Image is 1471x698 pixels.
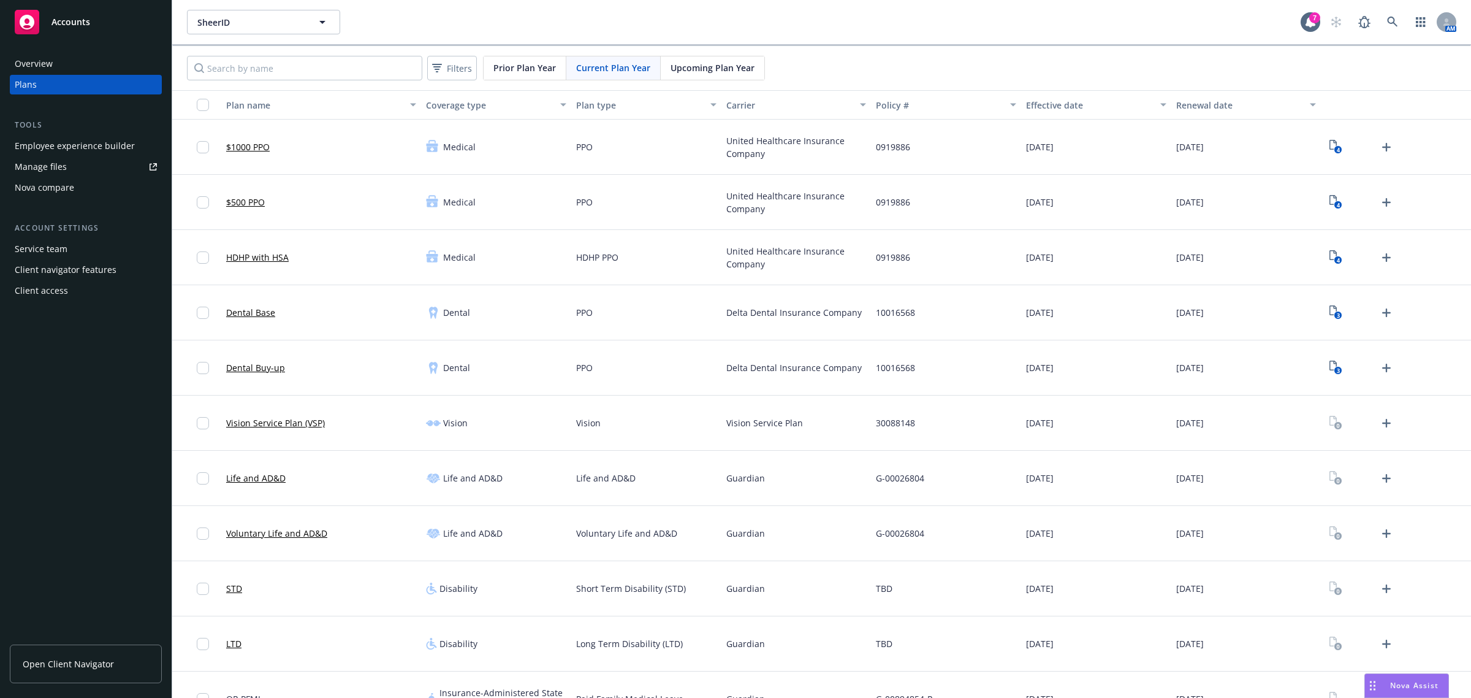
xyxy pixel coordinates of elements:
[226,527,327,540] a: Voluntary Life and AD&D
[1326,469,1345,488] a: View Plan Documents
[226,582,242,595] a: STD
[1026,637,1054,650] span: [DATE]
[197,417,209,429] input: Toggle Row Selected
[15,157,67,177] div: Manage files
[1176,637,1204,650] span: [DATE]
[1377,193,1396,212] a: Upload Plan Documents
[15,54,53,74] div: Overview
[226,472,286,485] a: Life and AD&D
[876,637,892,650] span: TBD
[1377,469,1396,488] a: Upload Plan Documents
[726,99,853,112] div: Carrier
[576,99,703,112] div: Plan type
[1380,10,1405,34] a: Search
[197,196,209,209] input: Toggle Row Selected
[15,239,67,259] div: Service team
[443,306,470,319] span: Dental
[1026,472,1054,485] span: [DATE]
[1364,673,1449,698] button: Nova Assist
[15,136,135,156] div: Employee experience builder
[443,361,470,374] span: Dental
[197,141,209,153] input: Toggle Row Selected
[1326,137,1345,157] a: View Plan Documents
[1026,99,1153,112] div: Effective date
[1377,303,1396,323] a: Upload Plan Documents
[576,196,593,209] span: PPO
[1326,634,1345,654] a: View Plan Documents
[439,582,477,595] span: Disability
[10,54,162,74] a: Overview
[226,140,270,153] a: $1000 PPO
[726,416,803,429] span: Vision Service Plan
[1390,680,1439,691] span: Nova Assist
[10,136,162,156] a: Employee experience builder
[576,61,650,74] span: Current Plan Year
[226,637,241,650] a: LTD
[430,59,474,77] span: Filters
[1326,579,1345,599] a: View Plan Documents
[876,99,1003,112] div: Policy #
[876,306,915,319] span: 10016568
[10,178,162,198] a: Nova compare
[187,10,340,34] button: SheerID
[1176,251,1204,264] span: [DATE]
[197,16,303,29] span: SheerID
[876,582,892,595] span: TBD
[576,416,601,429] span: Vision
[726,361,862,374] span: Delta Dental Insurance Company
[576,527,677,540] span: Voluntary Life and AD&D
[1026,140,1054,153] span: [DATE]
[576,472,636,485] span: Life and AD&D
[876,527,924,540] span: G-00026804
[1326,248,1345,267] a: View Plan Documents
[1176,196,1204,209] span: [DATE]
[10,222,162,234] div: Account settings
[15,260,116,280] div: Client navigator features
[876,251,910,264] span: 0919886
[10,119,162,131] div: Tools
[1377,137,1396,157] a: Upload Plan Documents
[576,306,593,319] span: PPO
[1377,358,1396,378] a: Upload Plan Documents
[443,527,503,540] span: Life and AD&D
[726,527,765,540] span: Guardian
[726,637,765,650] span: Guardian
[571,90,721,120] button: Plan type
[197,638,209,650] input: Toggle Row Selected
[726,245,867,270] span: United Healthcare Insurance Company
[1026,251,1054,264] span: [DATE]
[576,251,618,264] span: HDHP PPO
[726,190,867,215] span: United Healthcare Insurance Company
[1026,416,1054,429] span: [DATE]
[871,90,1021,120] button: Policy #
[1176,472,1204,485] span: [DATE]
[1377,579,1396,599] a: Upload Plan Documents
[1365,674,1380,697] div: Drag to move
[1176,416,1204,429] span: [DATE]
[226,361,285,374] a: Dental Buy-up
[197,362,209,374] input: Toggle Row Selected
[1336,256,1339,264] text: 4
[221,90,421,120] button: Plan name
[1176,527,1204,540] span: [DATE]
[721,90,872,120] button: Carrier
[226,196,265,209] a: $500 PPO
[51,17,90,27] span: Accounts
[876,472,924,485] span: G-00026804
[10,157,162,177] a: Manage files
[876,196,910,209] span: 0919886
[439,637,477,650] span: Disability
[1377,248,1396,267] a: Upload Plan Documents
[10,260,162,280] a: Client navigator features
[876,361,915,374] span: 10016568
[197,251,209,264] input: Toggle Row Selected
[197,583,209,595] input: Toggle Row Selected
[23,658,114,670] span: Open Client Navigator
[493,61,556,74] span: Prior Plan Year
[15,281,68,301] div: Client access
[1326,303,1345,323] a: View Plan Documents
[197,307,209,319] input: Toggle Row Selected
[443,140,476,153] span: Medical
[426,99,553,112] div: Coverage type
[726,472,765,485] span: Guardian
